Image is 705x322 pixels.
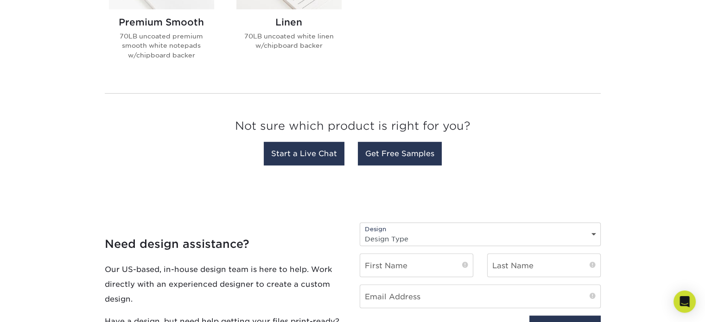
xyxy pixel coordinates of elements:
[109,32,214,60] p: 70LB uncoated premium smooth white notepads w/chipboard backer
[105,238,346,251] h4: Need design assistance?
[673,290,696,313] div: Open Intercom Messenger
[236,32,342,51] p: 70LB uncoated white linen w/chipboard backer
[358,142,442,165] a: Get Free Samples
[264,142,344,165] a: Start a Live Chat
[105,112,601,144] h3: Not sure which product is right for you?
[236,17,342,28] h2: Linen
[109,17,214,28] h2: Premium Smooth
[105,262,346,307] p: Our US-based, in-house design team is here to help. Work directly with an experienced designer to...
